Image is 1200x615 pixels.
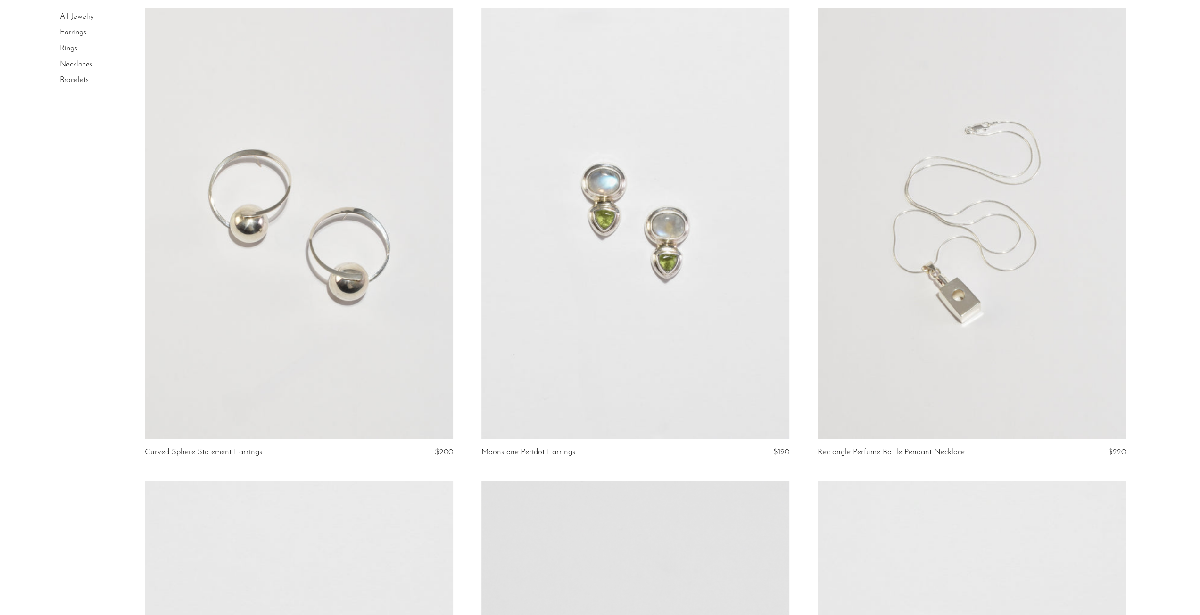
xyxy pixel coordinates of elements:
[145,448,262,457] a: Curved Sphere Statement Earrings
[60,13,94,21] a: All Jewelry
[481,448,575,457] a: Moonstone Peridot Earrings
[60,76,89,84] a: Bracelets
[773,448,789,456] span: $190
[60,45,77,52] a: Rings
[1108,448,1126,456] span: $220
[435,448,453,456] span: $200
[60,29,86,37] a: Earrings
[818,448,965,457] a: Rectangle Perfume Bottle Pendant Necklace
[60,61,92,68] a: Necklaces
